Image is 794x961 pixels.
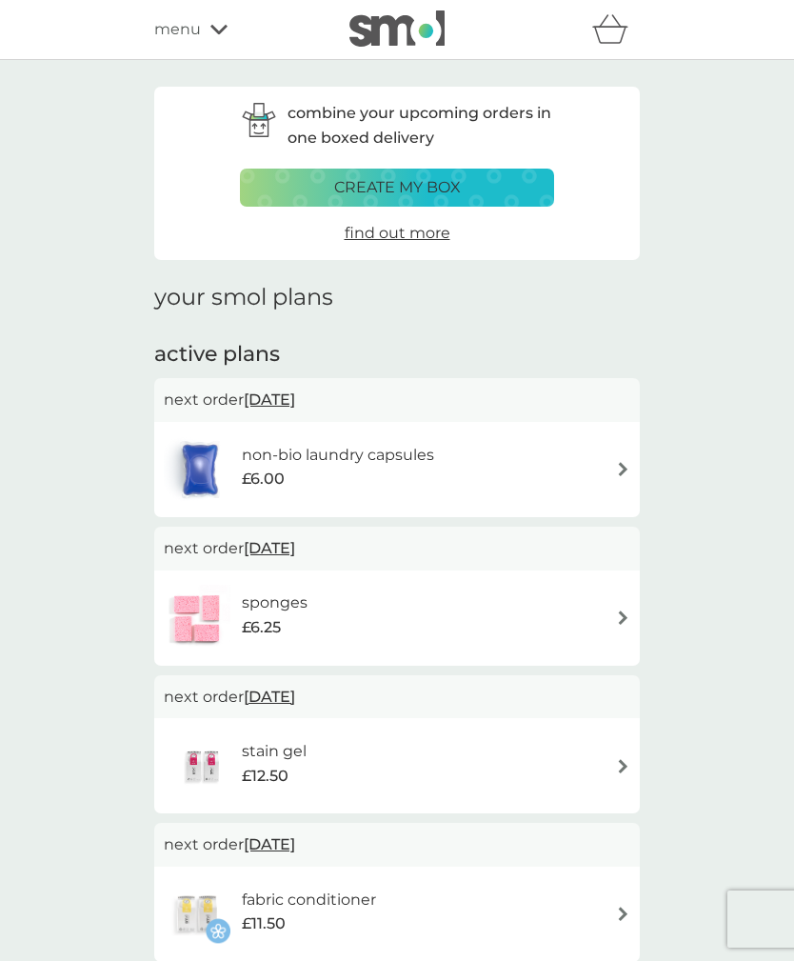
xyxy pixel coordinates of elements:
[154,17,201,42] span: menu
[616,759,630,773] img: arrow right
[616,462,630,476] img: arrow right
[164,585,230,651] img: sponges
[240,169,554,207] button: create my box
[164,881,230,948] img: fabric conditioner
[164,388,630,412] p: next order
[244,826,295,863] span: [DATE]
[349,10,445,47] img: smol
[164,536,630,561] p: next order
[242,739,307,764] h6: stain gel
[164,832,630,857] p: next order
[345,224,450,242] span: find out more
[164,685,630,710] p: next order
[242,443,434,468] h6: non-bio laundry capsules
[242,888,376,912] h6: fabric conditioner
[244,381,295,418] span: [DATE]
[242,467,285,491] span: £6.00
[242,911,286,936] span: £11.50
[616,907,630,921] img: arrow right
[242,615,281,640] span: £6.25
[164,732,242,799] img: stain gel
[154,340,640,370] h2: active plans
[242,764,288,789] span: £12.50
[154,284,640,311] h1: your smol plans
[345,221,450,246] a: find out more
[334,175,461,200] p: create my box
[242,591,308,615] h6: sponges
[616,611,630,625] img: arrow right
[592,10,640,49] div: basket
[244,530,295,567] span: [DATE]
[288,101,554,150] p: combine your upcoming orders in one boxed delivery
[244,678,295,715] span: [DATE]
[164,436,236,503] img: non-bio laundry capsules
